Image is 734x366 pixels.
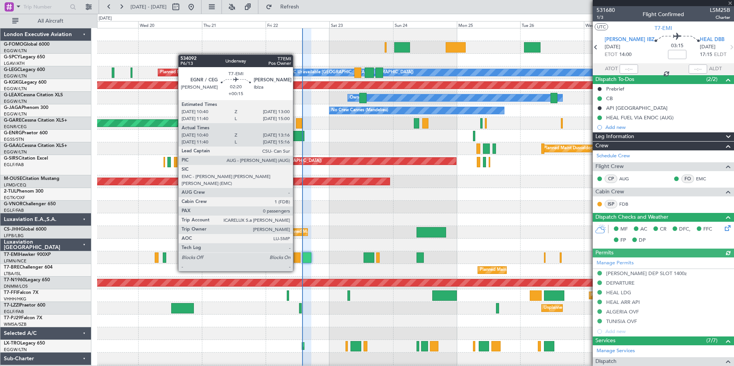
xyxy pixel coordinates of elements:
div: HEAL FUEL VIA ENOC (AUG) [606,114,674,121]
a: LTBA/ISL [4,271,21,277]
a: EGNR/CEG [4,124,27,130]
button: All Aircraft [8,15,83,27]
div: Planned Maint [GEOGRAPHIC_DATA] ([GEOGRAPHIC_DATA]) [286,226,407,238]
span: T7-EMI [655,24,672,32]
span: G-JAGA [4,106,21,110]
a: T7-FFIFalcon 7X [4,290,38,295]
span: ATOT [605,65,618,73]
a: CS-JHHGlobal 6000 [4,227,46,232]
span: FFC [703,226,712,233]
div: Fri 22 [266,21,329,28]
span: [DATE] - [DATE] [131,3,167,10]
div: Flight Confirmed [643,10,684,18]
span: CS-JHH [4,227,20,232]
a: T7-LZZIPraetor 600 [4,303,45,308]
span: T7-BRE [4,265,20,270]
div: Planned Maint [GEOGRAPHIC_DATA] ([GEOGRAPHIC_DATA] Intl) [591,290,719,301]
span: M-OUSE [4,176,22,181]
div: Thu 21 [202,21,266,28]
a: 2-TIJLPhenom 300 [4,189,43,194]
a: G-KGKGLegacy 600 [4,80,46,85]
a: EGGW/LTN [4,86,27,92]
span: G-GARE [4,118,21,123]
a: M-OUSECitation Mustang [4,176,60,181]
div: [DATE] [99,15,112,22]
span: T7-N1960 [4,278,25,282]
a: G-GARECessna Citation XLS+ [4,118,67,123]
span: Crew [595,142,608,150]
a: G-SIRSCitation Excel [4,156,48,161]
span: G-KGKG [4,80,22,85]
div: Unplanned Maint [GEOGRAPHIC_DATA] ([GEOGRAPHIC_DATA]) [544,302,670,314]
span: T7-LZZI [4,303,20,308]
div: CP [605,175,617,183]
span: G-SPCY [4,55,20,59]
span: G-ENRG [4,131,22,135]
span: G-SIRS [4,156,18,161]
a: LX-TROLegacy 650 [4,341,45,346]
a: WMSA/SZB [4,321,26,327]
a: Schedule Crew [597,152,630,160]
div: Planned Maint Dusseldorf [544,143,594,154]
div: Planned Maint Warsaw ([GEOGRAPHIC_DATA]) [480,264,572,276]
div: Mon 25 [457,21,521,28]
span: LSM25B [710,6,730,14]
a: FDB [619,201,636,208]
span: G-LEGC [4,68,20,72]
a: EMC [696,175,713,182]
a: DNMM/LOS [4,284,28,289]
a: EGLF/FAB [4,309,24,315]
span: Services [595,336,615,345]
span: ALDT [709,65,722,73]
span: G-FOMO [4,42,23,47]
span: [DATE] [605,43,620,51]
span: HEAL DBB [700,36,724,44]
a: EGGW/LTN [4,347,27,353]
div: Wed 27 [584,21,648,28]
div: A/C Unavailable [GEOGRAPHIC_DATA] ([GEOGRAPHIC_DATA]) [289,67,413,78]
div: Sun 24 [393,21,457,28]
span: AC [640,226,647,233]
div: Owner [350,92,363,104]
span: 14:00 [619,51,632,59]
span: DFC, [679,226,691,233]
span: CR [660,226,666,233]
a: G-VNORChallenger 650 [4,202,56,206]
a: EGGW/LTN [4,149,27,155]
a: LFMD/CEQ [4,182,26,188]
span: Dispatch [595,357,617,366]
span: Dispatch To-Dos [595,75,634,84]
a: LFMN/NCE [4,258,26,264]
div: Add new [605,124,730,130]
span: LX-TRO [4,341,20,346]
span: [PERSON_NAME] IBZ [605,36,655,44]
a: EGLF/FAB [4,162,24,168]
div: CB [606,95,613,102]
div: Planned Maint [GEOGRAPHIC_DATA] ([GEOGRAPHIC_DATA]) [160,67,281,78]
a: T7-BREChallenger 604 [4,265,53,270]
a: T7-EMIHawker 900XP [4,252,51,257]
a: EGLF/FAB [4,208,24,213]
a: EGGW/LTN [4,73,27,79]
span: FP [620,237,626,244]
a: G-ENRGPraetor 600 [4,131,48,135]
a: Manage Services [597,347,635,355]
span: G-LEAX [4,93,20,97]
span: 531680 [597,6,615,14]
a: EGGW/LTN [4,111,27,117]
div: ISP [605,200,617,208]
div: Planned Maint [PERSON_NAME] [288,252,352,263]
a: LGAV/ATH [4,61,25,66]
span: 17:15 [700,51,712,59]
a: G-SPCYLegacy 650 [4,55,45,59]
span: T7-FFI [4,290,17,295]
span: Charter [710,14,730,21]
a: T7-N1960Legacy 650 [4,278,50,282]
div: Tue 19 [75,21,139,28]
div: No Crew Cannes (Mandelieu) [331,105,388,116]
a: AUG [619,175,636,182]
span: Dispatch Checks and Weather [595,213,668,222]
a: G-JAGAPhenom 300 [4,106,48,110]
button: UTC [595,23,608,30]
a: G-FOMOGlobal 6000 [4,42,50,47]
